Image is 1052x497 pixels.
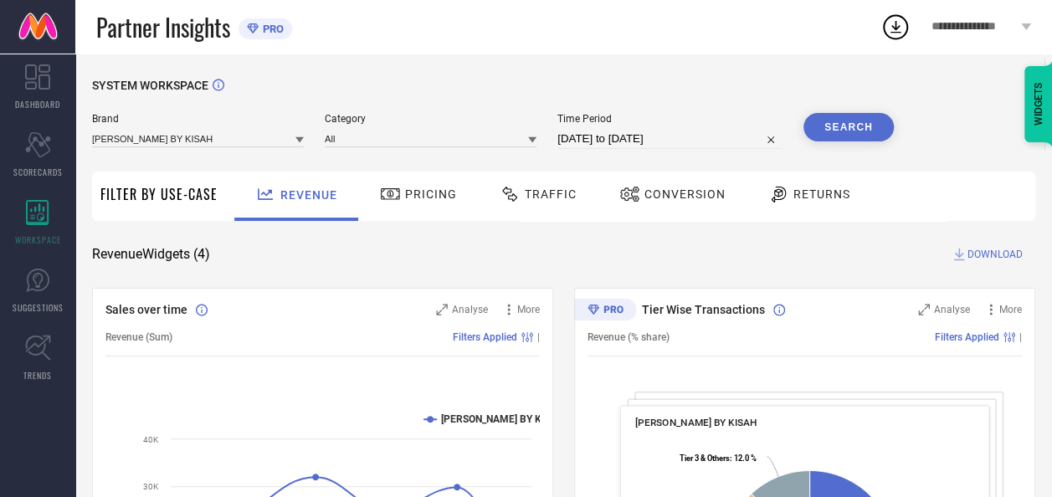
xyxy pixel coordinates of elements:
[880,12,911,42] div: Open download list
[15,233,61,246] span: WORKSPACE
[793,187,850,201] span: Returns
[1019,331,1022,343] span: |
[679,453,729,463] tspan: Tier 3 & Others
[13,301,64,314] span: SUGGESTIONS
[679,453,756,463] text: : 12.0 %
[436,304,448,315] svg: Zoom
[967,246,1023,263] span: DOWNLOAD
[935,331,999,343] span: Filters Applied
[934,304,970,315] span: Analyse
[143,435,159,444] text: 40K
[644,187,726,201] span: Conversion
[574,299,636,324] div: Premium
[588,331,670,343] span: Revenue (% share)
[557,113,783,125] span: Time Period
[143,482,159,491] text: 30K
[23,369,52,382] span: TRENDS
[96,10,230,44] span: Partner Insights
[453,331,517,343] span: Filters Applied
[642,303,765,316] span: Tier Wise Transactions
[635,417,757,428] span: [PERSON_NAME] BY KISAH
[557,129,783,149] input: Select time period
[452,304,488,315] span: Analyse
[92,79,208,92] span: SYSTEM WORKSPACE
[999,304,1022,315] span: More
[441,413,564,425] text: [PERSON_NAME] BY KISAH
[280,188,337,202] span: Revenue
[92,113,304,125] span: Brand
[105,331,172,343] span: Revenue (Sum)
[259,23,284,35] span: PRO
[918,304,930,315] svg: Zoom
[405,187,457,201] span: Pricing
[105,303,187,316] span: Sales over time
[13,166,63,178] span: SCORECARDS
[517,304,540,315] span: More
[100,184,218,204] span: Filter By Use-Case
[15,98,60,110] span: DASHBOARD
[325,113,536,125] span: Category
[92,246,210,263] span: Revenue Widgets ( 4 )
[525,187,577,201] span: Traffic
[537,331,540,343] span: |
[803,113,894,141] button: Search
